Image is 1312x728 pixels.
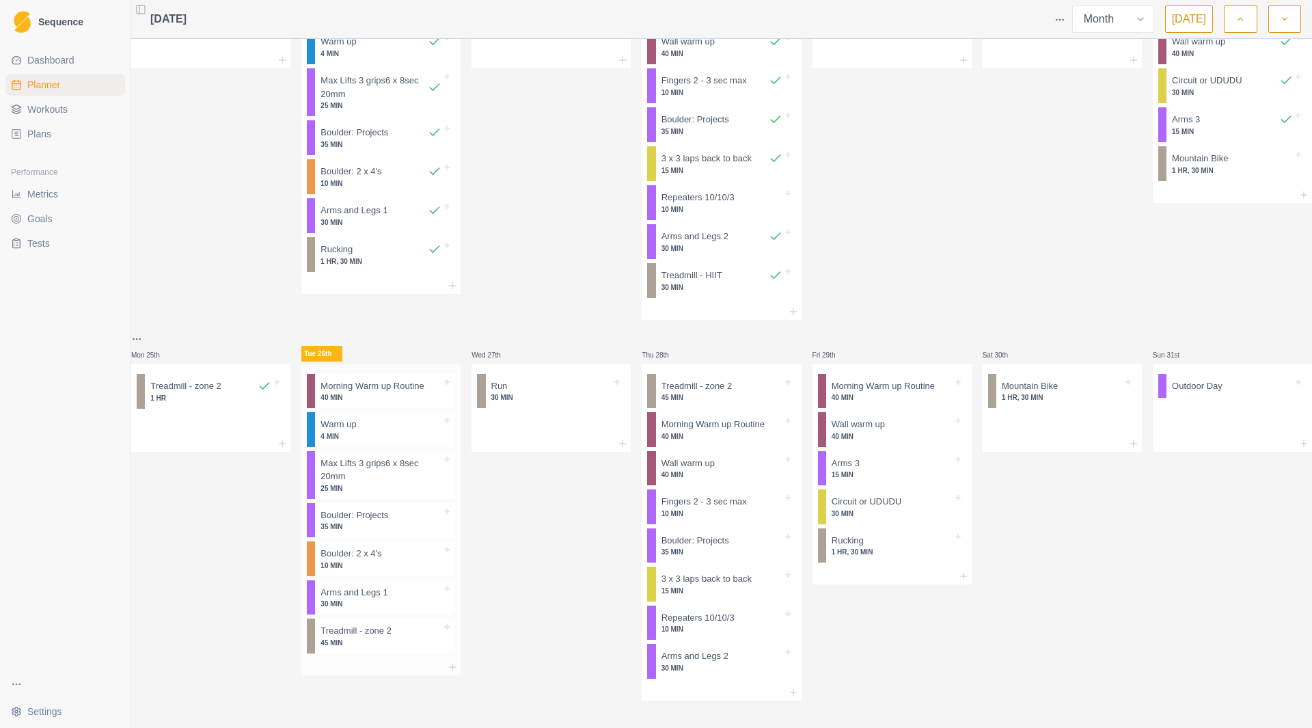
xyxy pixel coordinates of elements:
[27,127,51,141] span: Plans
[661,191,735,204] p: Repeaters 10/10/3
[661,152,752,165] p: 3 x 3 laps back to back
[661,230,728,243] p: Arms and Legs 2
[647,489,795,524] div: Fingers 2 - 3 sec max10 MIN
[307,580,455,615] div: Arms and Legs 130 MIN
[320,418,356,431] p: Warm up
[5,183,125,205] a: Metrics
[131,350,172,360] p: Mon 25th
[307,198,455,233] div: Arms and Legs 130 MIN
[1158,146,1307,181] div: Mountain Bike1 HR, 30 MIN
[5,161,125,183] div: Performance
[832,457,860,470] p: Arms 3
[661,457,715,470] p: Wall warm up
[647,451,795,486] div: Wall warm up40 MIN
[661,126,782,137] p: 35 MIN
[307,237,455,272] div: Rucking1 HR, 30 MIN
[642,350,683,360] p: Thu 28th
[1172,126,1293,137] p: 15 MIN
[301,346,342,362] p: Tue 26th
[320,178,441,189] p: 10 MIN
[812,350,853,360] p: Fri 29th
[320,392,441,403] p: 40 MIN
[832,392,953,403] p: 40 MIN
[1172,35,1225,49] p: Wall warm up
[661,534,729,548] p: Boulder: Projects
[320,204,387,217] p: Arms and Legs 1
[320,139,441,150] p: 35 MIN
[307,412,455,447] div: Warm up4 MIN
[818,374,966,409] div: Morning Warm up Routine40 MIN
[320,431,441,442] p: 4 MIN
[988,374,1136,409] div: Mountain Bike1 HR, 30 MIN
[1158,107,1307,142] div: Arms 315 MIN
[5,74,125,96] a: Planner
[150,11,187,27] span: [DATE]
[307,451,455,499] div: Max Lifts 3 grips6 x 8sec 20mm25 MIN
[320,638,441,648] p: 45 MIN
[320,165,381,178] p: Boulder: 2 x 4's
[491,379,508,393] p: Run
[1002,379,1058,393] p: Mountain Bike
[661,282,782,293] p: 30 MIN
[661,392,782,403] p: 45 MIN
[320,256,441,267] p: 1 HR, 30 MIN
[661,87,782,98] p: 10 MIN
[647,107,795,142] div: Boulder: Projects35 MIN
[307,120,455,155] div: Boulder: Projects35 MIN
[661,649,728,663] p: Arms and Legs 2
[832,495,902,509] p: Circuit or UDUDU
[647,68,795,103] div: Fingers 2 - 3 sec max10 MIN
[647,29,795,64] div: Wall warm up40 MIN
[320,49,441,59] p: 4 MIN
[661,379,733,393] p: Treadmill - zone 2
[5,98,125,120] a: Workouts
[320,100,441,111] p: 25 MIN
[1172,165,1293,176] p: 1 HR, 30 MIN
[647,644,795,679] div: Arms and Legs 230 MIN
[983,350,1024,360] p: Sat 30th
[5,49,125,71] a: Dashboard
[661,243,782,254] p: 30 MIN
[1158,68,1307,103] div: Circuit or UDUDU30 MIN
[1002,392,1123,403] p: 1 HR, 30 MIN
[320,217,441,228] p: 30 MIN
[818,528,966,563] div: Rucking1 HR, 30 MIN
[320,457,441,483] p: Max Lifts 3 grips6 x 8sec 20mm
[832,509,953,519] p: 30 MIN
[5,123,125,145] a: Plans
[661,509,782,519] p: 10 MIN
[818,412,966,447] div: Wall warm up40 MIN
[832,431,953,442] p: 40 MIN
[27,237,50,250] span: Tests
[320,483,441,494] p: 25 MIN
[1165,5,1213,33] button: [DATE]
[307,159,455,194] div: Boulder: 2 x 4's10 MIN
[320,509,388,522] p: Boulder: Projects
[27,212,53,226] span: Goals
[307,68,455,116] div: Max Lifts 3 grips6 x 8sec 20mm25 MIN
[320,561,441,571] p: 10 MIN
[661,495,747,509] p: Fingers 2 - 3 sec max
[5,701,125,723] button: Settings
[27,103,68,116] span: Workouts
[661,74,747,87] p: Fingers 2 - 3 sec max
[1153,350,1194,360] p: Sun 31st
[5,208,125,230] a: Goals
[647,567,795,602] div: 3 x 3 laps back to back15 MIN
[661,611,735,625] p: Repeaters 10/10/3
[320,126,388,139] p: Boulder: Projects
[1172,152,1228,165] p: Mountain Bike
[661,418,765,431] p: Morning Warm up Routine
[5,5,125,38] a: LogoSequence
[14,11,31,33] img: Logo
[150,379,221,393] p: Treadmill - zone 2
[471,350,512,360] p: Wed 27th
[661,572,752,586] p: 3 x 3 laps back to back
[832,534,864,548] p: Rucking
[832,470,953,480] p: 15 MIN
[491,392,612,403] p: 30 MIN
[1172,74,1242,87] p: Circuit or UDUDU
[661,204,782,215] p: 10 MIN
[320,243,353,256] p: Rucking
[27,187,58,201] span: Metrics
